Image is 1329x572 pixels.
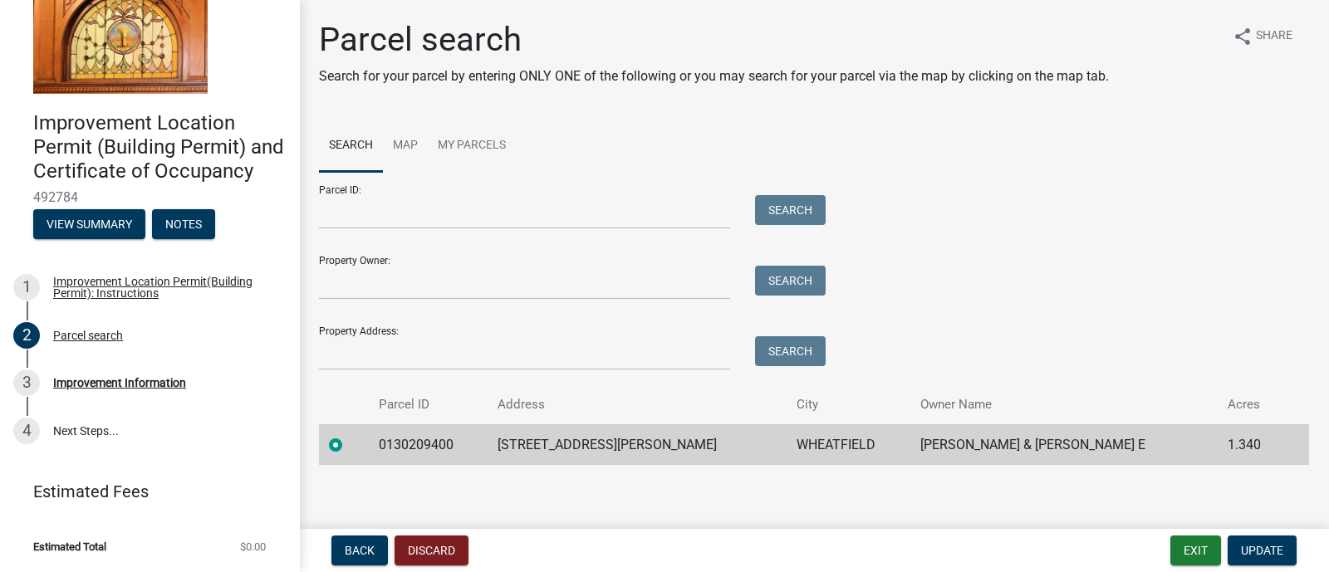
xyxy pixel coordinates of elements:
[488,385,787,424] th: Address
[13,274,40,301] div: 1
[331,535,388,565] button: Back
[13,475,272,508] a: Estimated Fees
[369,424,488,465] td: 0130209400
[395,535,468,565] button: Discard
[488,424,787,465] td: [STREET_ADDRESS][PERSON_NAME]
[13,322,40,349] div: 2
[1256,27,1292,46] span: Share
[1228,535,1297,565] button: Update
[1218,385,1284,424] th: Acres
[319,66,1109,86] p: Search for your parcel by entering ONLY ONE of the following or you may search for your parcel vi...
[755,336,826,366] button: Search
[1218,424,1284,465] td: 1.340
[319,120,383,173] a: Search
[787,385,910,424] th: City
[240,541,266,552] span: $0.00
[345,544,375,557] span: Back
[1241,544,1283,557] span: Update
[152,209,215,239] button: Notes
[33,541,106,552] span: Estimated Total
[53,276,272,299] div: Improvement Location Permit(Building Permit): Instructions
[13,369,40,396] div: 3
[787,424,910,465] td: WHEATFIELD
[755,195,826,225] button: Search
[319,20,1109,60] h1: Parcel search
[53,330,123,341] div: Parcel search
[13,418,40,444] div: 4
[1170,535,1221,565] button: Exit
[428,120,516,173] a: My Parcels
[53,377,186,389] div: Improvement Information
[33,219,145,232] wm-modal-confirm: Summary
[755,266,826,296] button: Search
[1219,20,1306,52] button: shareShare
[1233,27,1253,46] i: share
[33,189,266,205] span: 492784
[369,385,488,424] th: Parcel ID
[383,120,428,173] a: Map
[33,209,145,239] button: View Summary
[910,385,1217,424] th: Owner Name
[910,424,1217,465] td: [PERSON_NAME] & [PERSON_NAME] E
[33,111,286,183] h4: Improvement Location Permit (Building Permit) and Certificate of Occupancy
[152,219,215,232] wm-modal-confirm: Notes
